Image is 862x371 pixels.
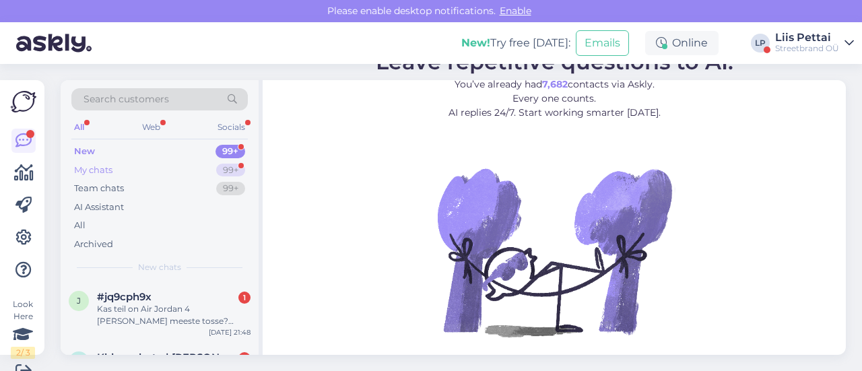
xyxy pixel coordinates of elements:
div: Socials [215,119,248,136]
div: Team chats [74,182,124,195]
span: Kklausphoto | Kätlin Klaus [97,351,237,364]
div: [DATE] 21:48 [209,327,251,337]
div: 99+ [216,164,245,177]
b: New! [461,36,490,49]
span: #jq9cph9x [97,291,152,303]
div: Online [645,31,719,55]
div: All [71,119,87,136]
span: Search customers [84,92,169,106]
div: Look Here [11,298,35,359]
button: Emails [576,30,629,56]
div: AI Assistant [74,201,124,214]
span: j [77,296,81,306]
div: Liis Pettai [775,32,839,43]
div: 99+ [216,182,245,195]
b: 7,682 [542,78,568,90]
p: You’ve already had contacts via Askly. Every one counts. AI replies 24/7. Start working smarter [... [376,77,733,120]
div: 99+ [215,145,245,158]
img: Askly Logo [11,91,36,112]
div: All [74,219,86,232]
span: New chats [138,261,181,273]
div: 1 [238,352,251,364]
div: Web [139,119,163,136]
div: Try free [DATE]: [461,35,570,51]
span: Enable [496,5,535,17]
a: Liis PettaiStreetbrand OÜ [775,32,854,54]
div: 1 [238,292,251,304]
div: 2 / 3 [11,347,35,359]
div: Streetbrand OÜ [775,43,839,54]
div: My chats [74,164,112,177]
div: New [74,145,95,158]
div: LP [751,34,770,53]
div: Kas teil on Air Jordan 4 [PERSON_NAME] meeste tosse? Tootevalikus on näha, et on erinevaid suurus... [97,303,251,327]
div: Archived [74,238,113,251]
